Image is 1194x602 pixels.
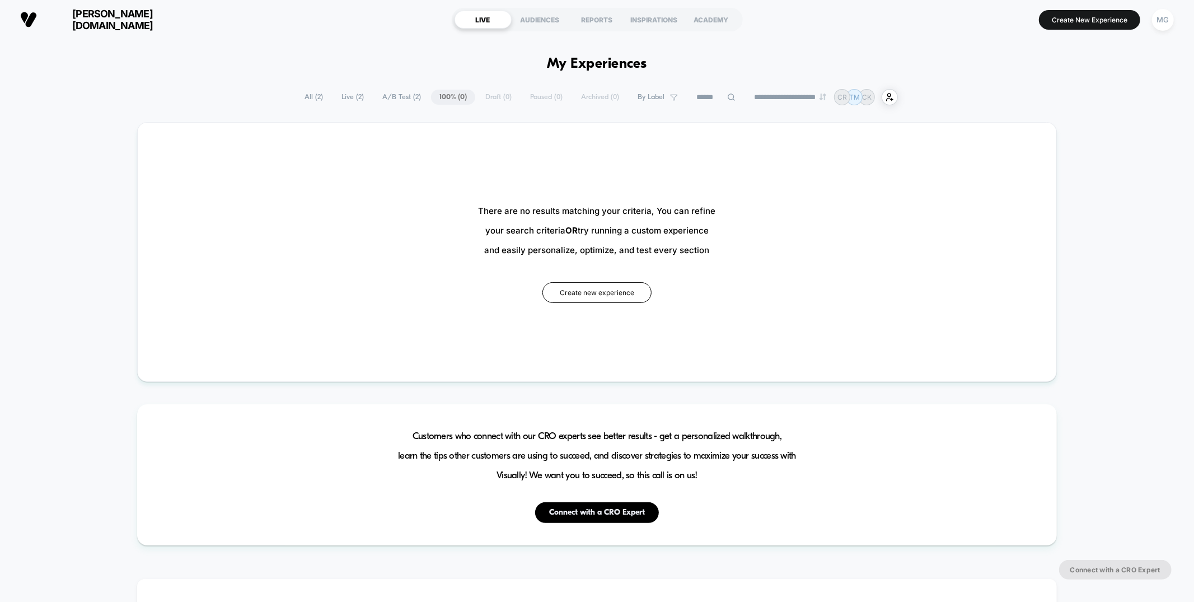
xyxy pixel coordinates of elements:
[455,11,512,29] div: LIVE
[849,93,860,101] p: TM
[8,304,603,315] input: Seek
[1152,9,1174,31] div: MG
[291,158,318,185] button: Play, NEW DEMO 2025-VEED.mp4
[296,90,331,105] span: All ( 2 )
[398,427,796,486] span: Customers who connect with our CRO experts see better results - get a personalized walkthrough, l...
[1059,560,1172,580] button: Connect with a CRO Expert
[565,225,578,236] b: OR
[449,322,475,334] div: Current time
[862,93,872,101] p: CK
[837,93,847,101] p: CR
[479,201,716,260] span: There are no results matching your criteria, You can refine your search criteria try running a cu...
[542,282,652,303] button: Create new experience
[20,11,37,28] img: Visually logo
[374,90,429,105] span: A/B Test ( 2 )
[820,94,826,100] img: end
[535,502,659,523] button: Connect with a CRO Expert
[6,319,24,337] button: Play, NEW DEMO 2025-VEED.mp4
[1039,10,1140,30] button: Create New Experience
[1149,8,1177,31] button: MG
[547,56,647,72] h1: My Experiences
[17,7,183,32] button: [PERSON_NAME][DOMAIN_NAME]
[683,11,740,29] div: ACADEMY
[528,323,562,334] input: Volume
[638,93,664,101] span: By Label
[477,322,507,334] div: Duration
[569,11,626,29] div: REPORTS
[45,8,180,31] span: [PERSON_NAME][DOMAIN_NAME]
[512,11,569,29] div: AUDIENCES
[626,11,683,29] div: INSPIRATIONS
[333,90,372,105] span: Live ( 2 )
